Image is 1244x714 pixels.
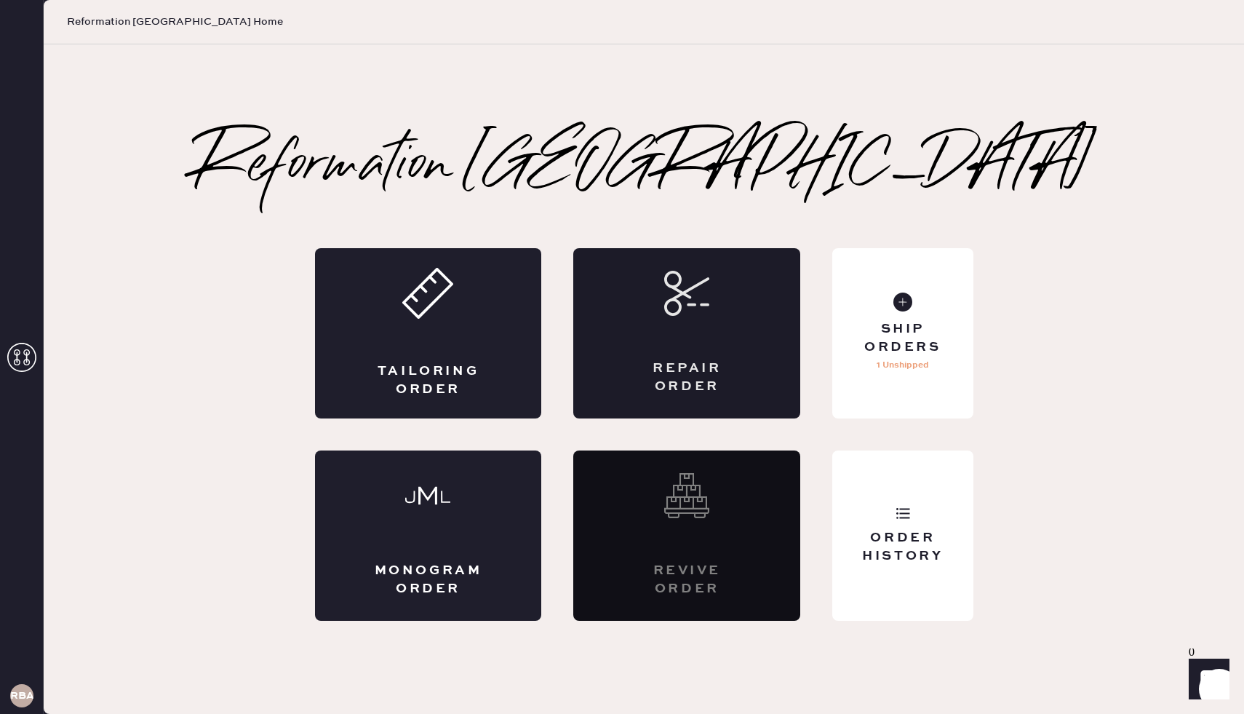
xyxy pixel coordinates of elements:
iframe: Front Chat [1175,648,1237,711]
div: Ship Orders [844,320,961,357]
div: Interested? Contact us at care@hemster.co [573,451,800,621]
h3: RBA [10,691,33,701]
span: Reformation [GEOGRAPHIC_DATA] Home [67,15,283,29]
p: 1 Unshipped [877,357,929,374]
h2: Reformation [GEOGRAPHIC_DATA] [194,138,1094,196]
div: Monogram Order [373,562,484,598]
div: Repair Order [631,360,742,396]
div: Revive order [631,562,742,598]
div: Tailoring Order [373,362,484,399]
div: Order History [844,529,961,566]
